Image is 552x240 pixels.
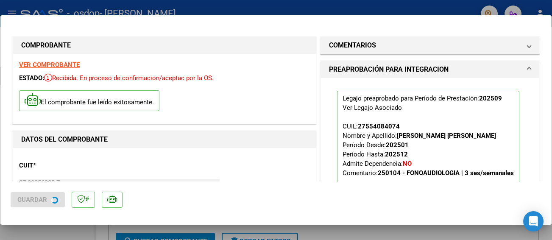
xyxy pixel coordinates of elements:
[343,123,514,177] span: CUIL: Nombre y Apellido: Período Desde: Período Hasta: Admite Dependencia:
[403,160,412,167] strong: NO
[523,211,544,232] div: Open Intercom Messenger
[19,61,80,69] a: VER COMPROBANTE
[19,90,159,111] p: El comprobante fue leído exitosamente.
[479,95,502,102] strong: 202509
[343,169,514,177] span: Comentario:
[397,132,496,140] strong: [PERSON_NAME] [PERSON_NAME]
[329,64,449,75] h1: PREAPROBACIÓN PARA INTEGRACION
[321,78,539,223] div: PREAPROBACIÓN PARA INTEGRACION
[386,141,409,149] strong: 202501
[385,151,408,158] strong: 202512
[21,135,108,143] strong: DATOS DEL COMPROBANTE
[19,74,44,82] span: ESTADO:
[329,40,376,50] h1: COMENTARIOS
[321,61,539,78] mat-expansion-panel-header: PREAPROBACIÓN PARA INTEGRACION
[378,169,514,177] strong: 250104 - FONOAUDIOLOGIA | 3 ses/semanales
[11,192,65,207] button: Guardar
[44,74,214,82] span: Recibida. En proceso de confirmacion/aceptac por la OS.
[19,161,106,170] p: CUIT
[337,91,519,204] p: Legajo preaprobado para Período de Prestación:
[343,103,402,112] div: Ver Legajo Asociado
[17,196,47,204] span: Guardar
[358,122,400,131] div: 27554084074
[21,41,71,49] strong: COMPROBANTE
[321,37,539,54] mat-expansion-panel-header: COMENTARIOS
